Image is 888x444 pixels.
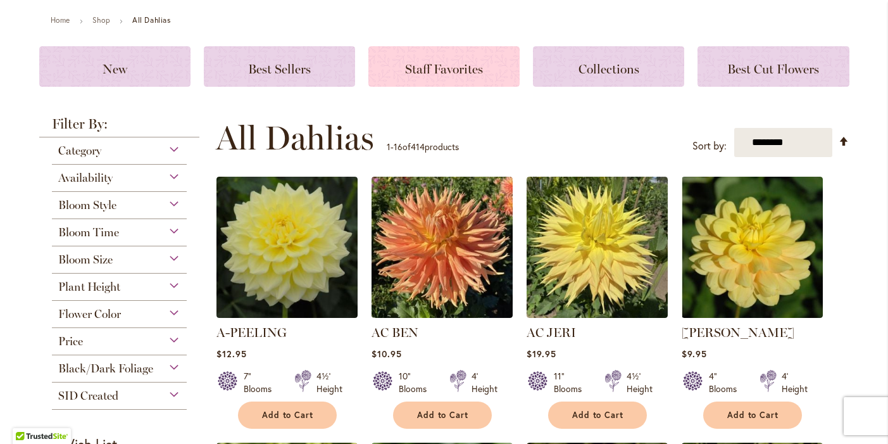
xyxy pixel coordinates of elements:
a: AC JERI [527,325,576,340]
span: Add to Cart [572,410,624,421]
span: Add to Cart [727,410,779,421]
span: All Dahlias [216,119,374,157]
a: AHOY MATEY [682,308,823,320]
span: Black/Dark Foliage [58,362,153,376]
a: Staff Favorites [368,46,520,87]
a: Best Sellers [204,46,355,87]
button: Add to Cart [393,402,492,429]
span: Collections [578,61,639,77]
span: Add to Cart [262,410,314,421]
strong: Filter By: [39,117,200,137]
a: Home [51,15,70,25]
img: AC Jeri [527,177,668,318]
div: 4' Height [782,370,808,395]
span: $19.95 [527,348,556,360]
span: $10.95 [372,348,402,360]
span: Best Sellers [248,61,311,77]
span: Price [58,334,83,348]
div: 4' Height [472,370,497,395]
span: Bloom Style [58,198,116,212]
label: Sort by: [692,134,727,158]
span: Best Cut Flowers [727,61,819,77]
img: AHOY MATEY [682,177,823,318]
img: A-Peeling [216,177,358,318]
span: Add to Cart [417,410,469,421]
a: AC BEN [372,325,418,340]
div: 11" Blooms [554,370,589,395]
span: Availability [58,171,113,185]
button: Add to Cart [703,402,802,429]
strong: All Dahlias [132,15,171,25]
a: [PERSON_NAME] [682,325,794,340]
button: Add to Cart [548,402,647,429]
a: AC Jeri [527,308,668,320]
iframe: Launch Accessibility Center [9,399,45,434]
span: Bloom Time [58,225,119,239]
a: Shop [92,15,110,25]
span: 1 [387,141,391,153]
span: Staff Favorites [405,61,483,77]
span: $12.95 [216,348,247,360]
a: Collections [533,46,684,87]
a: Best Cut Flowers [697,46,849,87]
a: A-PEELING [216,325,287,340]
div: 10" Blooms [399,370,434,395]
div: 7" Blooms [244,370,279,395]
span: 414 [411,141,425,153]
a: AC BEN [372,308,513,320]
p: - of products [387,137,459,157]
div: 4½' Height [316,370,342,395]
button: Add to Cart [238,402,337,429]
span: 16 [394,141,403,153]
a: New [39,46,191,87]
div: 4" Blooms [709,370,744,395]
img: AC BEN [372,177,513,318]
span: $9.95 [682,348,707,360]
a: A-Peeling [216,308,358,320]
span: Plant Height [58,280,120,294]
span: Bloom Size [58,253,113,267]
div: 4½' Height [627,370,653,395]
span: SID Created [58,389,118,403]
span: New [103,61,127,77]
span: Category [58,144,101,158]
span: Flower Color [58,307,121,321]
